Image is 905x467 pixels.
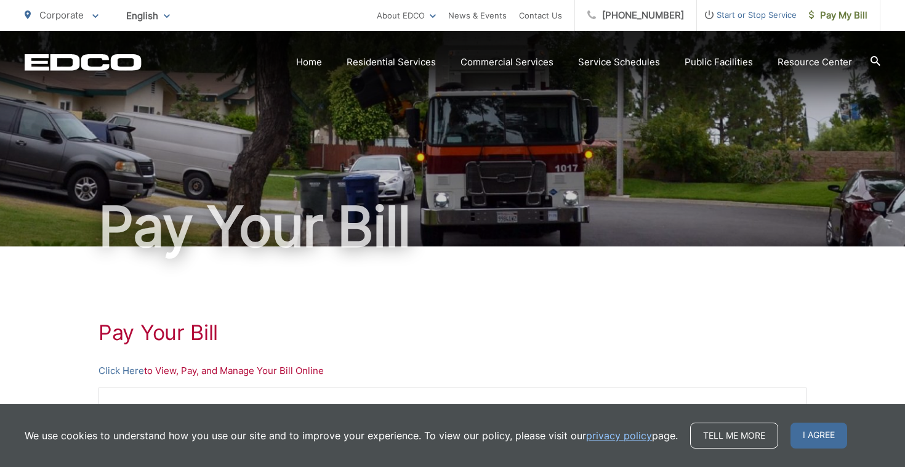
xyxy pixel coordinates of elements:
a: About EDCO [377,8,436,23]
a: Residential Services [347,55,436,70]
a: Public Facilities [685,55,753,70]
a: Resource Center [778,55,852,70]
a: Contact Us [519,8,562,23]
a: privacy policy [586,428,652,443]
p: We use cookies to understand how you use our site and to improve your experience. To view our pol... [25,428,678,443]
span: Pay My Bill [809,8,867,23]
a: Home [296,55,322,70]
li: Make a One-time Payment or Schedule a One-time Payment [124,400,794,415]
span: Corporate [39,9,84,21]
a: EDCD logo. Return to the homepage. [25,54,142,71]
a: Click Here [99,363,144,378]
p: to View, Pay, and Manage Your Bill Online [99,363,806,378]
a: Service Schedules [578,55,660,70]
span: I agree [790,423,847,449]
a: Commercial Services [461,55,553,70]
h1: Pay Your Bill [99,320,806,345]
a: Tell me more [690,423,778,449]
span: English [117,5,179,26]
a: News & Events [448,8,507,23]
h1: Pay Your Bill [25,196,880,258]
